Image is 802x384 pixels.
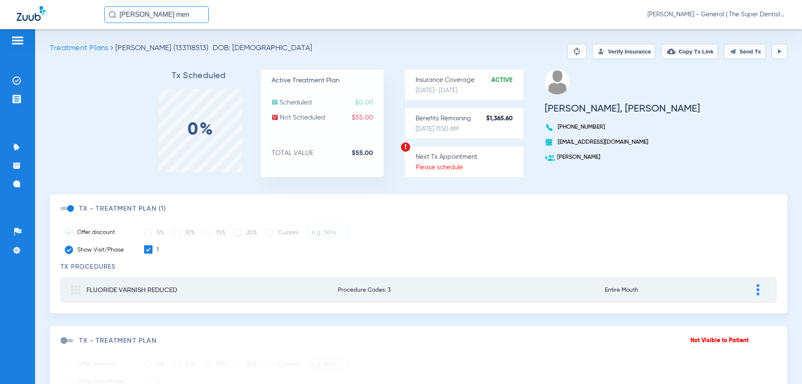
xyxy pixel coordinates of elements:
[416,153,523,161] p: Next Tx Appointment
[401,142,411,152] img: warning.svg
[11,36,24,46] img: hamburger-icon
[173,356,195,373] label: 10%
[760,344,802,384] iframe: Chat Widget
[486,114,523,123] strong: $1,365.60
[79,205,166,213] h3: TX - Treatment Plan (1)
[307,224,349,240] input: e.g. 50%
[61,263,777,271] h3: TX Procedures
[647,10,785,19] span: [PERSON_NAME] - General | The Super Dentists
[545,138,700,146] p: [EMAIL_ADDRESS][DOMAIN_NAME]
[545,153,700,161] p: [PERSON_NAME]
[776,48,783,55] img: play.svg
[667,47,675,56] img: link-copy.png
[545,123,556,132] img: voice-call-b.svg
[416,125,523,133] p: [DATE] 11:50 AM
[65,360,132,368] label: Offer discount
[545,104,700,113] h3: [PERSON_NAME], [PERSON_NAME]
[17,6,46,21] img: Zuub Logo
[266,224,299,241] label: Custom
[266,356,299,373] label: Custom
[338,287,546,293] span: Procedure Codes: 3
[272,76,383,85] p: Active Treatment Plan
[416,163,523,172] p: Please schedule
[50,44,108,52] span: Treatment Plans
[352,114,383,122] span: $55.00
[661,44,718,59] button: Copy Tx Link
[79,337,157,345] h3: TX - Treatment Plan
[491,76,523,84] strong: Active
[65,246,132,254] label: Show Visit/Phase
[272,114,279,121] img: not-scheduled.svg
[416,114,523,123] p: Benefits Remaining
[144,356,164,373] label: 5%
[213,44,312,52] span: DOB: [DEMOGRAPHIC_DATA]
[416,86,523,95] p: [DATE] - [DATE]
[203,356,226,373] label: 15%
[203,224,226,241] label: 15%
[65,228,132,237] label: Offer discount
[137,72,261,80] h3: Tx Scheduled
[104,6,209,23] input: Search for patients
[307,356,349,372] input: e.g. 50%
[109,11,116,18] img: Search Icon
[572,46,582,56] img: Reparse
[71,285,80,295] img: group.svg
[234,224,257,241] label: 20%
[592,44,655,59] button: Verify Insurance
[86,287,177,294] span: FLUORIDE VARNISH REDUCED
[144,245,159,254] label: 1
[272,99,278,105] img: scheduled.svg
[545,69,570,94] img: profile.png
[605,287,694,293] span: Entire Mouth
[272,149,383,158] p: TOTAL VALUE
[598,48,605,55] img: Verify Insurance
[115,44,208,52] span: [PERSON_NAME] (133118513)
[690,336,749,345] p: Not Visible to Patient
[352,149,383,158] strong: $55.00
[234,356,257,373] label: 20%
[545,153,555,163] img: add-user.svg
[756,284,759,295] img: group-dot-blue.svg
[272,99,383,107] p: Scheduled
[173,224,195,241] label: 10%
[144,224,164,241] label: 5%
[545,123,700,131] p: [PHONE_NUMBER]
[355,99,383,107] span: $0.00
[61,277,777,303] mat-expansion-panel-header: FLUORIDE VARNISH REDUCEDProcedure Codes: 3Entire Mouth
[188,126,214,134] label: 0%
[416,76,523,84] p: Insurance Coverage
[272,114,383,122] p: Not Scheduled
[545,138,553,146] img: book.svg
[724,44,766,59] button: Send Tx
[730,48,736,55] img: send.svg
